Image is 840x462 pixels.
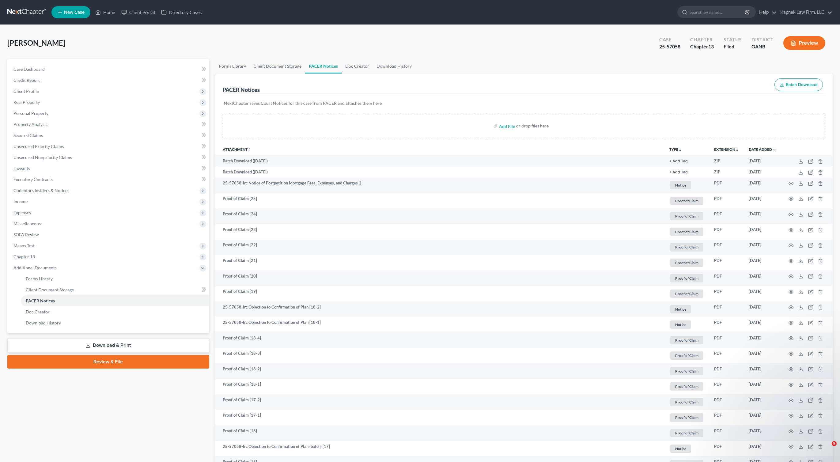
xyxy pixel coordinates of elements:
[215,394,665,410] td: Proof of Claim [17-2]
[13,265,57,270] span: Additional Documents
[744,166,781,177] td: [DATE]
[669,428,704,438] a: Proof of Claim
[21,306,209,317] a: Doc Creator
[669,242,704,252] a: Proof of Claim
[215,166,665,177] td: Batch Download ([DATE])
[669,158,704,164] a: + Add Tag
[215,348,665,364] td: Proof of Claim [18-3]
[9,174,209,185] a: Executory Contracts
[669,304,704,314] a: Notice
[744,240,781,255] td: [DATE]
[669,211,704,221] a: Proof of Claim
[215,209,665,224] td: Proof of Claim [24]
[670,197,703,205] span: Proof of Claim
[669,412,704,422] a: Proof of Claim
[215,155,665,166] td: Batch Download ([DATE])
[669,381,704,392] a: Proof of Claim
[342,59,373,74] a: Doc Creator
[215,271,665,286] td: Proof of Claim [20]
[709,255,744,271] td: PDF
[26,309,50,314] span: Doc Creator
[13,133,43,138] span: Secured Claims
[21,317,209,328] a: Download History
[215,425,665,441] td: Proof of Claim [16]
[13,155,72,160] span: Unsecured Nonpriority Claims
[659,43,680,50] div: 25-57058
[516,123,549,129] div: or drop files here
[13,89,39,94] span: Client Profile
[9,64,209,75] a: Case Dashboard
[669,170,688,174] button: + Add Tag
[26,320,61,325] span: Download History
[751,36,774,43] div: District
[709,332,744,348] td: PDF
[224,100,824,106] p: NextChapter saves Court Notices for this case from PACER and attaches them here.
[709,441,744,456] td: PDF
[248,148,251,152] i: unfold_more
[13,221,41,226] span: Miscellaneous
[670,212,703,220] span: Proof of Claim
[13,111,48,116] span: Personal Property
[670,413,703,422] span: Proof of Claim
[215,224,665,240] td: Proof of Claim [23]
[744,441,781,456] td: [DATE]
[669,320,704,330] a: Notice
[709,155,744,166] td: ZIP
[215,332,665,348] td: Proof of Claim [18-4]
[709,394,744,410] td: PDF
[9,119,209,130] a: Property Analysis
[670,290,703,298] span: Proof of Claim
[13,177,53,182] span: Executory Contracts
[709,301,744,317] td: PDF
[709,379,744,395] td: PDF
[670,181,691,189] span: Notice
[13,166,30,171] span: Lawsuits
[373,59,415,74] a: Download History
[670,367,703,375] span: Proof of Claim
[7,355,209,369] a: Review & File
[756,7,777,18] a: Help
[744,301,781,317] td: [DATE]
[215,59,250,74] a: Forms Library
[215,240,665,255] td: Proof of Claim [22]
[21,284,209,295] a: Client Document Storage
[744,286,781,301] td: [DATE]
[709,193,744,209] td: PDF
[709,425,744,441] td: PDF
[13,210,31,215] span: Expenses
[669,335,704,345] a: Proof of Claim
[744,363,781,379] td: [DATE]
[744,155,781,166] td: [DATE]
[774,78,823,91] button: Batch Download
[13,78,40,83] span: Credit Report
[669,366,704,376] a: Proof of Claim
[690,36,714,43] div: Chapter
[669,289,704,299] a: Proof of Claim
[669,273,704,283] a: Proof of Claim
[669,258,704,268] a: Proof of Claim
[669,350,704,361] a: Proof of Claim
[832,441,837,446] span: 5
[13,188,69,193] span: Codebtors Insiders & Notices
[708,44,714,49] span: 13
[670,445,691,453] span: Notice
[744,224,781,240] td: [DATE]
[9,152,209,163] a: Unsecured Nonpriority Claims
[7,338,209,353] a: Download & Print
[714,147,739,152] a: Extensionunfold_more
[215,441,665,456] td: 25-57058-lrc Objection to Confirmation of Plan (batch) [17]
[9,163,209,174] a: Lawsuits
[215,317,665,332] td: 25-57058-lrc Objection to Confirmation of Plan [18-1]
[744,209,781,224] td: [DATE]
[13,254,35,259] span: Chapter 13
[215,178,665,193] td: 25-57058-lrc Notice of Postpetition Mortgage Fees, Expenses, and Charges []
[670,259,703,267] span: Proof of Claim
[819,441,834,456] iframe: Intercom live chat
[215,363,665,379] td: Proof of Claim [18-2]
[9,75,209,86] a: Credit Report
[777,7,832,18] a: Kapnek Law Firm, LLC
[709,410,744,426] td: PDF
[670,429,703,437] span: Proof of Claim
[670,274,703,282] span: Proof of Claim
[64,10,85,15] span: New Case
